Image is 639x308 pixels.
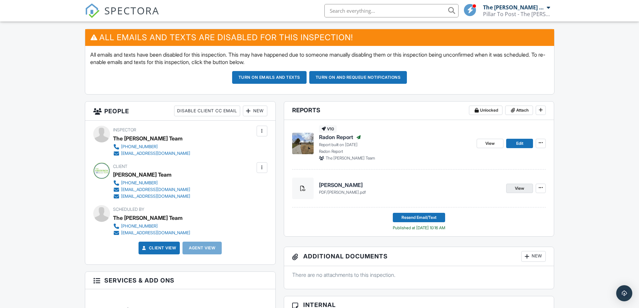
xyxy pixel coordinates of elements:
div: [EMAIL_ADDRESS][DOMAIN_NAME] [121,151,190,156]
a: [EMAIL_ADDRESS][DOMAIN_NAME] [113,193,190,200]
div: The [PERSON_NAME] Team [113,213,182,223]
span: SPECTORA [104,3,159,17]
a: [PHONE_NUMBER] [113,180,190,186]
a: [PHONE_NUMBER] [113,223,190,230]
button: Turn on emails and texts [232,71,307,84]
span: Inspector [113,127,136,132]
div: New [243,106,267,116]
span: Client [113,164,127,169]
h3: Additional Documents [284,247,554,266]
div: [EMAIL_ADDRESS][DOMAIN_NAME] [121,230,190,236]
a: [PHONE_NUMBER] [113,143,190,150]
div: The [PERSON_NAME] Team [113,133,182,143]
button: Turn on and Requeue Notifications [309,71,407,84]
h3: Services & Add ons [85,272,275,289]
h3: People [85,102,275,121]
a: [EMAIL_ADDRESS][DOMAIN_NAME] [113,230,190,236]
div: [PERSON_NAME] Team [113,170,171,180]
p: There are no attachments to this inspection. [292,271,546,279]
div: [EMAIL_ADDRESS][DOMAIN_NAME] [121,194,190,199]
a: [EMAIL_ADDRESS][DOMAIN_NAME] [113,186,190,193]
span: Scheduled By [113,207,144,212]
div: Pillar To Post - The Frederick Team [483,11,550,17]
div: Open Intercom Messenger [616,285,632,301]
div: [PHONE_NUMBER] [121,224,158,229]
h3: All emails and texts are disabled for this inspection! [85,29,554,46]
a: Client View [141,245,176,251]
a: SPECTORA [85,9,159,23]
div: New [521,251,546,262]
p: All emails and texts have been disabled for this inspection. This may have happened due to someon... [90,51,549,66]
input: Search everything... [324,4,459,17]
div: [PHONE_NUMBER] [121,180,158,186]
div: The [PERSON_NAME] Team [483,4,545,11]
div: Disable Client CC Email [174,106,240,116]
div: [EMAIL_ADDRESS][DOMAIN_NAME] [121,187,190,192]
a: [EMAIL_ADDRESS][DOMAIN_NAME] [113,150,190,157]
div: [PHONE_NUMBER] [121,144,158,149]
img: The Best Home Inspection Software - Spectora [85,3,100,18]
